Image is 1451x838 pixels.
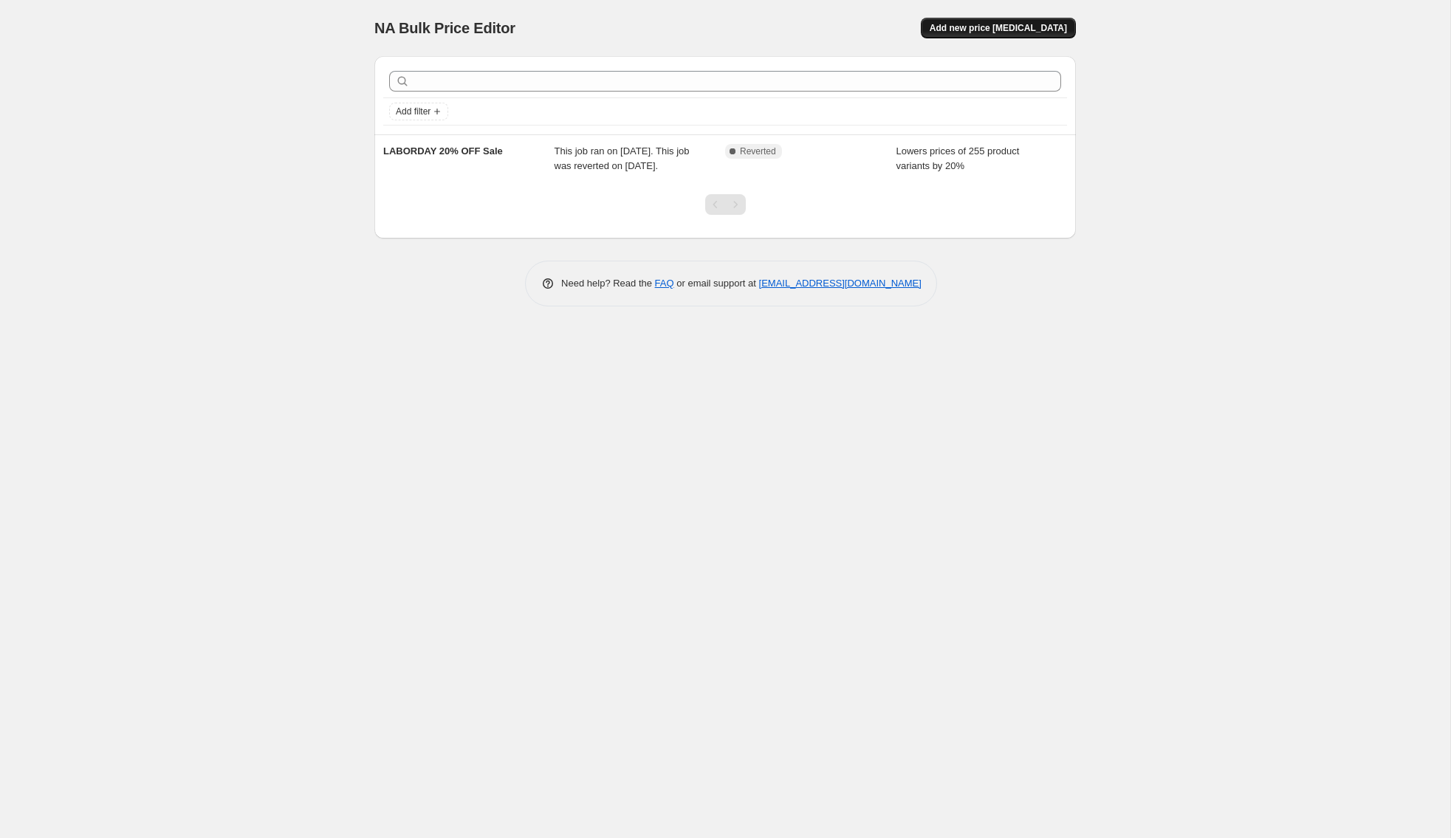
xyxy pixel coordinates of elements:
span: LABORDAY 20% OFF Sale [383,145,503,157]
span: Need help? Read the [561,278,655,289]
button: Add filter [389,103,448,120]
a: [EMAIL_ADDRESS][DOMAIN_NAME] [759,278,922,289]
span: Add new price [MEDICAL_DATA] [930,22,1067,34]
span: Lowers prices of 255 product variants by 20% [896,145,1020,171]
span: NA Bulk Price Editor [374,20,515,36]
span: Reverted [740,145,776,157]
nav: Pagination [705,194,746,215]
span: This job ran on [DATE]. This job was reverted on [DATE]. [555,145,690,171]
button: Add new price [MEDICAL_DATA] [921,18,1076,38]
span: or email support at [674,278,759,289]
span: Add filter [396,106,431,117]
a: FAQ [655,278,674,289]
